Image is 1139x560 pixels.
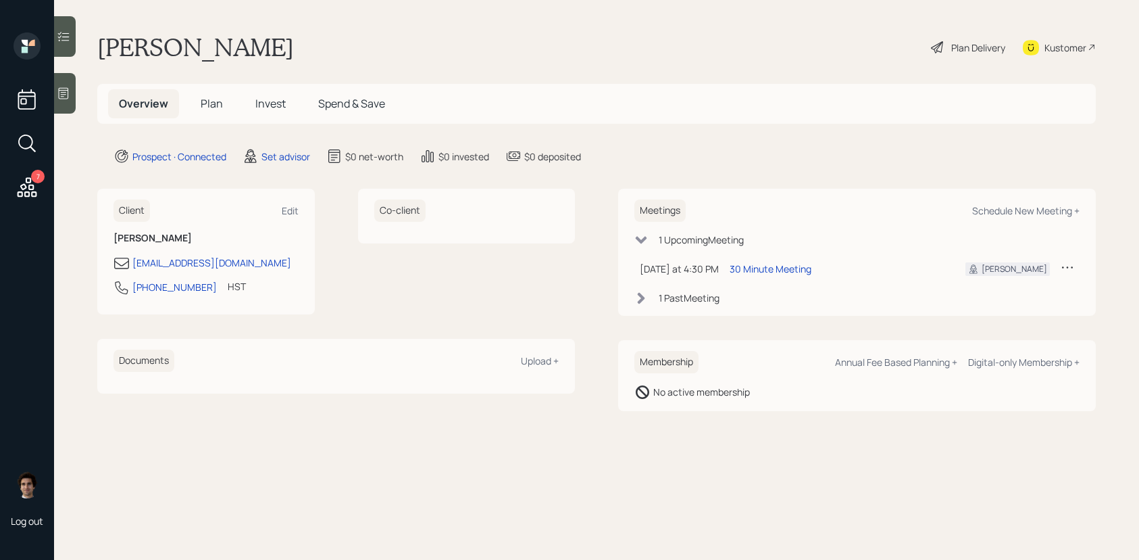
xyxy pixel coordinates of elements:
div: 1 Upcoming Meeting [659,233,744,247]
div: Upload + [521,354,559,367]
div: Schedule New Meeting + [972,204,1080,217]
div: [DATE] at 4:30 PM [640,262,719,276]
div: Annual Fee Based Planning + [835,356,957,369]
div: $0 invested [438,149,489,164]
h6: Meetings [634,200,686,222]
div: $0 net-worth [345,149,403,164]
h6: Co-client [374,200,426,222]
h6: Membership [634,351,699,373]
span: Spend & Save [318,96,385,111]
h6: [PERSON_NAME] [113,233,299,244]
div: Set advisor [261,149,310,164]
div: Kustomer [1044,41,1086,55]
div: [PHONE_NUMBER] [132,280,217,294]
div: [PERSON_NAME] [982,263,1047,275]
div: 7 [31,170,45,183]
h6: Client [113,200,150,222]
img: harrison-schaefer-headshot-2.png [14,471,41,498]
div: Prospect · Connected [132,149,226,164]
span: Invest [255,96,286,111]
div: Edit [282,204,299,217]
span: Plan [201,96,223,111]
div: 30 Minute Meeting [730,262,811,276]
div: No active membership [653,385,750,399]
div: HST [228,279,246,294]
span: Overview [119,96,168,111]
div: 1 Past Meeting [659,291,719,305]
div: $0 deposited [524,149,581,164]
div: Log out [11,515,43,528]
div: Digital-only Membership + [968,356,1080,369]
h6: Documents [113,350,174,372]
div: Plan Delivery [951,41,1005,55]
h1: [PERSON_NAME] [97,32,294,62]
div: [EMAIL_ADDRESS][DOMAIN_NAME] [132,256,291,270]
